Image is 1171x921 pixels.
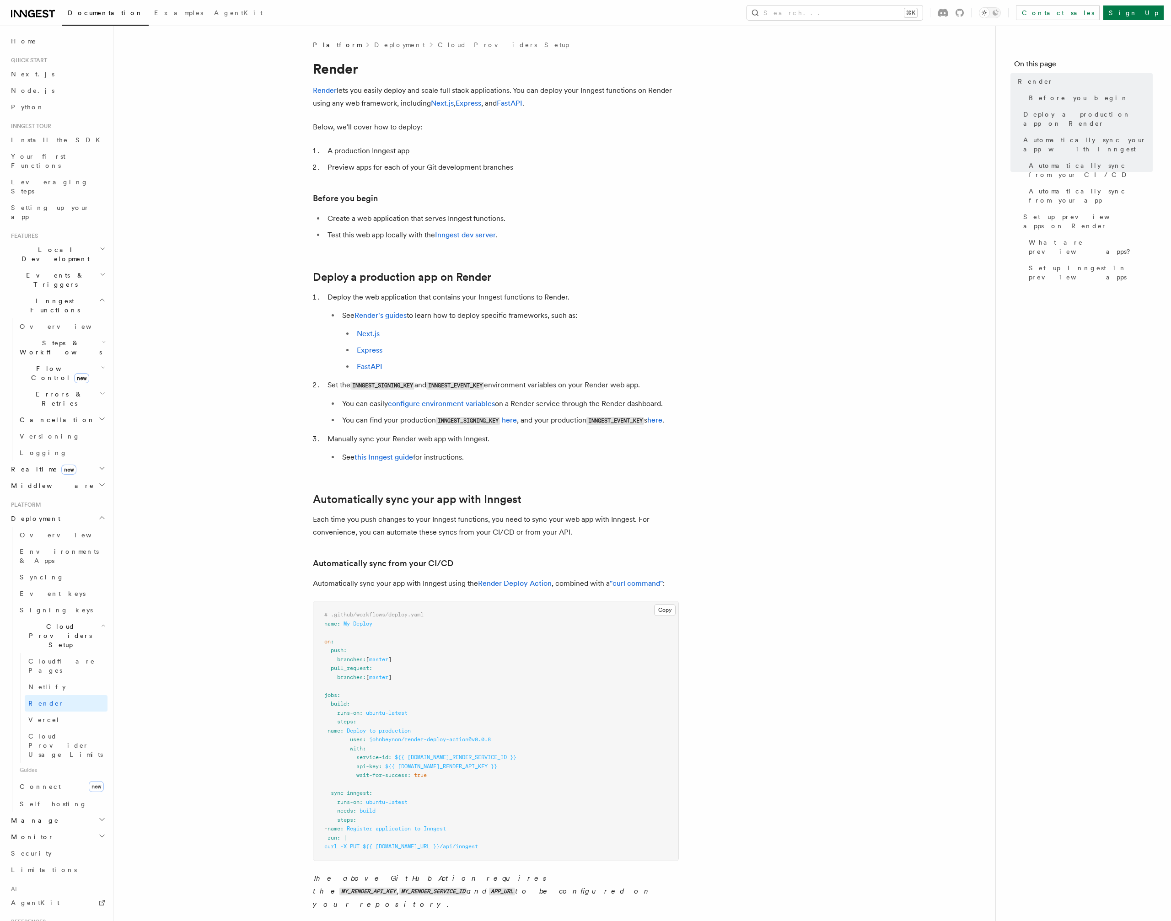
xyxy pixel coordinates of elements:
[436,417,500,425] code: INNGEST_SIGNING_KEY
[313,86,337,95] a: Render
[313,493,521,506] a: Automatically sync your app with Inngest
[339,309,679,373] li: See to learn how to deploy specific frameworks, such as:
[1029,263,1153,282] span: Set up Inngest in preview apps
[356,772,408,778] span: wait-for-success
[1029,187,1153,205] span: Automatically sync from your app
[353,808,356,814] span: :
[28,683,66,691] span: Netlify
[11,153,65,169] span: Your first Functions
[325,291,679,373] li: Deploy the web application that contains your Inngest functions to Render.
[1025,90,1153,106] a: Before you begin
[337,835,340,841] span: :
[20,800,87,808] span: Self hosting
[331,701,347,707] span: build
[7,812,107,829] button: Manage
[350,382,414,390] code: INNGEST_SIGNING_KEY
[25,695,107,712] a: Render
[379,763,382,770] span: :
[340,728,344,734] span: :
[20,783,61,790] span: Connect
[904,8,917,17] kbd: ⌘K
[20,323,114,330] span: Overview
[16,428,107,444] a: Versioning
[350,736,363,743] span: uses
[7,465,76,474] span: Realtime
[360,799,363,805] span: :
[62,3,149,26] a: Documentation
[25,728,107,763] a: Cloud Provider Usage Limits
[7,293,107,318] button: Inngest Functions
[337,817,353,823] span: steps
[369,736,491,743] span: johnbeynon/render-deploy-action@v0.0.8
[366,710,408,716] span: ubuntu-latest
[360,710,363,716] span: :
[337,710,360,716] span: runs-on
[324,835,328,841] span: -
[337,621,340,627] span: :
[337,656,363,663] span: branches
[438,40,569,49] a: Cloud Providers Setup
[7,481,94,490] span: Middleware
[20,590,86,597] span: Event keys
[7,99,107,115] a: Python
[426,382,484,390] code: INNGEST_EVENT_KEY
[1014,59,1153,73] h4: On this page
[344,835,347,841] span: |
[16,763,107,777] span: Guides
[16,338,102,357] span: Steps & Workflows
[16,653,107,763] div: Cloud Providers Setup
[7,148,107,174] a: Your first Functions
[7,241,107,267] button: Local Development
[1025,157,1153,183] a: Automatically sync from your CI/CD
[16,444,107,461] a: Logging
[20,606,93,614] span: Signing keys
[7,245,100,263] span: Local Development
[16,335,107,360] button: Steps & Workflows
[324,621,337,627] span: name
[11,866,77,873] span: Limitations
[654,604,676,616] button: Copy
[11,136,106,144] span: Install the SDK
[20,548,99,564] span: Environments & Apps
[353,718,356,725] span: :
[74,373,89,383] span: new
[388,674,392,680] span: ]
[489,888,515,895] code: APP_URL
[356,763,379,770] span: api-key
[313,874,652,909] em: The above GitHub Action requires the , and to be configured on your repository.
[385,763,497,770] span: ${{ [DOMAIN_NAME]_RENDER_API_KEY }}
[7,82,107,99] a: Node.js
[369,674,388,680] span: master
[11,87,54,94] span: Node.js
[20,573,64,581] span: Syncing
[324,611,424,618] span: # .github/workflows/deploy.yaml
[7,267,107,293] button: Events & Triggers
[16,360,107,386] button: Flow Controlnew
[313,60,679,77] h1: Render
[353,817,356,823] span: :
[28,733,103,758] span: Cloud Provider Usage Limits
[337,718,353,725] span: steps
[149,3,209,25] a: Examples
[7,123,51,130] span: Inngest tour
[25,679,107,695] a: Netlify
[7,132,107,148] a: Install the SDK
[350,745,363,752] span: with
[325,379,679,427] li: Set the and environment variables on your Render web app.
[388,754,392,760] span: :
[7,894,107,911] a: AgentKit
[456,99,481,107] a: Express
[388,399,495,408] a: configure environment variables
[360,808,376,814] span: build
[337,808,353,814] span: needs
[16,777,107,796] a: Connectnew
[313,40,361,49] span: Platform
[7,66,107,82] a: Next.js
[325,433,679,464] li: Manually sync your Render web app with Inngest.
[313,577,679,590] p: Automatically sync your app with Inngest using the , combined with a :
[209,3,268,25] a: AgentKit
[16,796,107,812] a: Self hosting
[347,728,411,734] span: Deploy to production
[357,346,382,354] a: Express
[313,192,378,205] a: Before you begin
